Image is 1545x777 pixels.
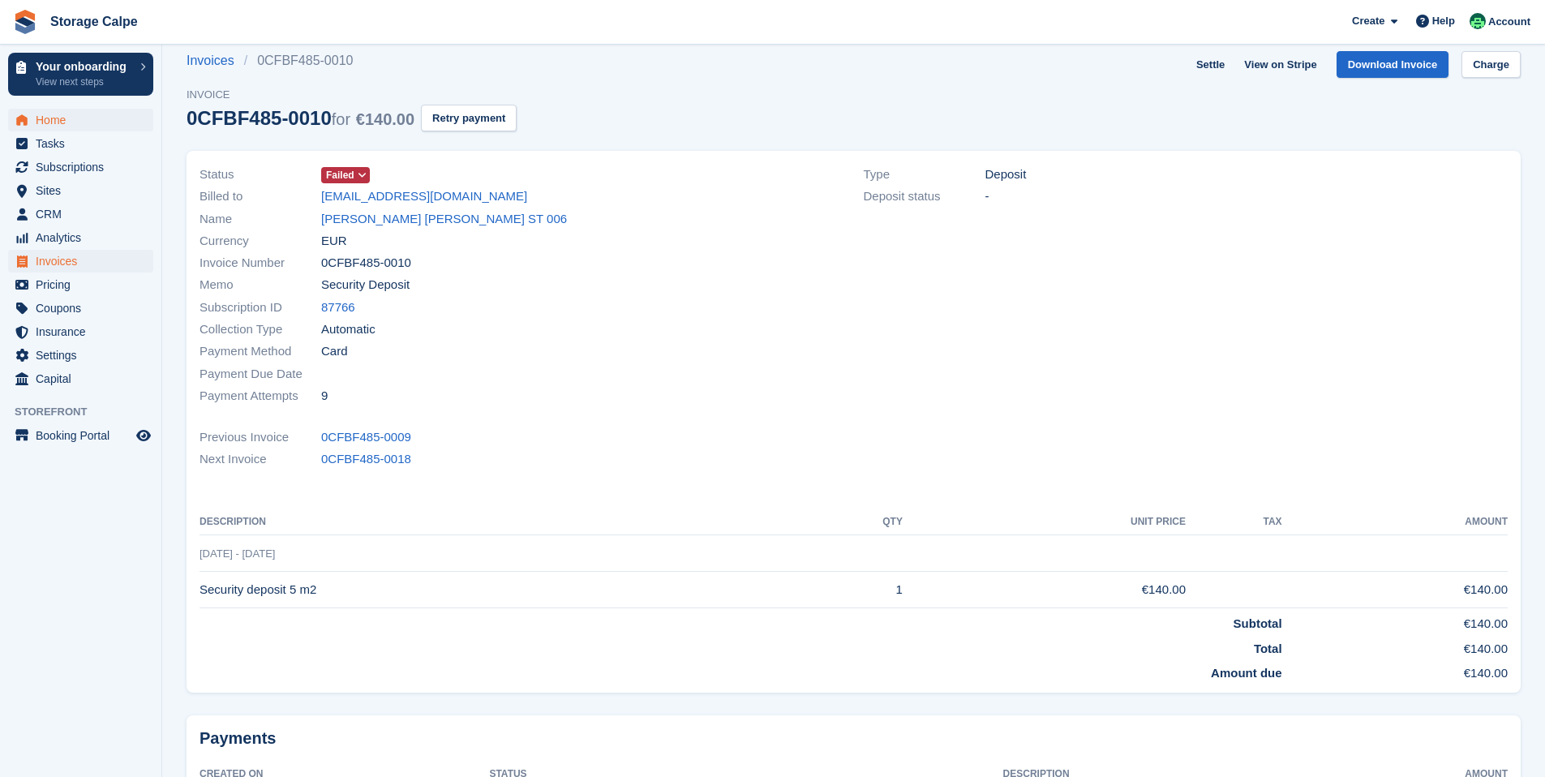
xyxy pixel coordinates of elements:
[200,276,321,294] span: Memo
[187,51,244,71] a: Invoices
[1352,13,1384,29] span: Create
[36,109,133,131] span: Home
[200,165,321,184] span: Status
[8,109,153,131] a: menu
[187,51,517,71] nav: breadcrumbs
[36,297,133,320] span: Coupons
[8,132,153,155] a: menu
[903,572,1186,608] td: €140.00
[13,10,37,34] img: stora-icon-8386f47178a22dfd0bd8f6a31ec36ba5ce8667c1dd55bd0f319d3a0aa187defe.svg
[8,226,153,249] a: menu
[1432,13,1455,29] span: Help
[8,320,153,343] a: menu
[321,254,411,273] span: 0CFBF485-0010
[8,179,153,202] a: menu
[36,273,133,296] span: Pricing
[1282,509,1508,535] th: Amount
[8,273,153,296] a: menu
[8,367,153,390] a: menu
[321,320,376,339] span: Automatic
[44,8,144,35] a: Storage Calpe
[1234,616,1282,630] strong: Subtotal
[36,156,133,178] span: Subscriptions
[321,298,355,317] a: 87766
[200,509,800,535] th: Description
[985,187,989,206] span: -
[187,87,517,103] span: Invoice
[1488,14,1530,30] span: Account
[332,110,350,128] span: for
[36,320,133,343] span: Insurance
[200,254,321,273] span: Invoice Number
[36,203,133,225] span: CRM
[321,232,347,251] span: EUR
[1282,633,1508,659] td: €140.00
[321,187,527,206] a: [EMAIL_ADDRESS][DOMAIN_NAME]
[321,387,328,406] span: 9
[1282,572,1508,608] td: €140.00
[200,572,800,608] td: Security deposit 5 m2
[200,428,321,447] span: Previous Invoice
[321,210,567,229] a: [PERSON_NAME] [PERSON_NAME] ST 006
[421,105,517,131] button: Retry payment
[1238,51,1323,78] a: View on Stripe
[36,344,133,367] span: Settings
[187,107,414,129] div: 0CFBF485-0010
[321,450,411,469] a: 0CFBF485-0018
[200,210,321,229] span: Name
[200,728,1508,749] h2: Payments
[8,53,153,96] a: Your onboarding View next steps
[864,187,985,206] span: Deposit status
[1470,13,1486,29] img: Calpe Storage
[326,168,354,182] span: Failed
[200,387,321,406] span: Payment Attempts
[200,298,321,317] span: Subscription ID
[36,179,133,202] span: Sites
[200,232,321,251] span: Currency
[356,110,414,128] span: €140.00
[321,342,348,361] span: Card
[8,344,153,367] a: menu
[1211,666,1282,680] strong: Amount due
[8,156,153,178] a: menu
[36,132,133,155] span: Tasks
[36,226,133,249] span: Analytics
[36,250,133,273] span: Invoices
[8,250,153,273] a: menu
[8,424,153,447] a: menu
[200,365,321,384] span: Payment Due Date
[321,276,410,294] span: Security Deposit
[36,424,133,447] span: Booking Portal
[1337,51,1449,78] a: Download Invoice
[1282,608,1508,633] td: €140.00
[200,342,321,361] span: Payment Method
[321,165,370,184] a: Failed
[200,187,321,206] span: Billed to
[903,509,1186,535] th: Unit Price
[134,426,153,445] a: Preview store
[800,572,903,608] td: 1
[200,450,321,469] span: Next Invoice
[36,61,132,72] p: Your onboarding
[15,404,161,420] span: Storefront
[1282,658,1508,683] td: €140.00
[800,509,903,535] th: QTY
[864,165,985,184] span: Type
[1461,51,1521,78] a: Charge
[200,320,321,339] span: Collection Type
[36,75,132,89] p: View next steps
[8,203,153,225] a: menu
[1186,509,1282,535] th: Tax
[985,165,1027,184] span: Deposit
[321,428,411,447] a: 0CFBF485-0009
[36,367,133,390] span: Capital
[1190,51,1231,78] a: Settle
[200,547,275,560] span: [DATE] - [DATE]
[1254,642,1282,655] strong: Total
[8,297,153,320] a: menu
